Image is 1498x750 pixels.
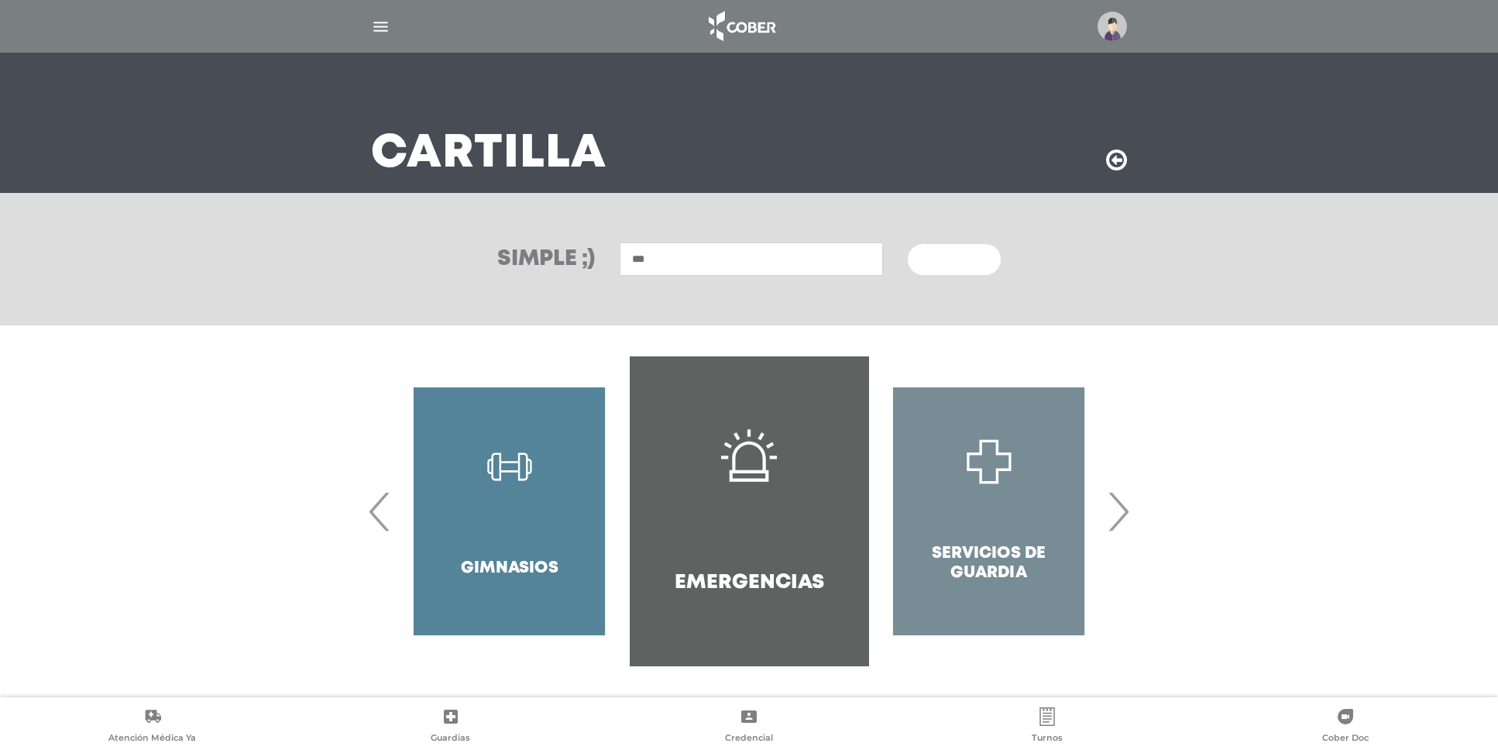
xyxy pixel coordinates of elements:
[371,134,606,174] h3: Cartilla
[497,249,595,270] h3: Simple ;)
[1197,707,1495,747] a: Cober Doc
[1032,732,1063,746] span: Turnos
[700,8,782,45] img: logo_cober_home-white.png
[908,244,1001,275] button: Buscar
[108,732,196,746] span: Atención Médica Ya
[365,470,395,553] span: Previous
[371,17,390,36] img: Cober_menu-lines-white.svg
[301,707,600,747] a: Guardias
[630,356,869,666] a: Emergencias
[675,571,824,595] h4: Emergencias
[1322,732,1369,746] span: Cober Doc
[600,707,898,747] a: Credencial
[3,707,301,747] a: Atención Médica Ya
[725,732,773,746] span: Credencial
[1098,12,1127,41] img: profile-placeholder.svg
[926,255,971,266] span: Buscar
[898,707,1197,747] a: Turnos
[431,732,470,746] span: Guardias
[1103,470,1133,553] span: Next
